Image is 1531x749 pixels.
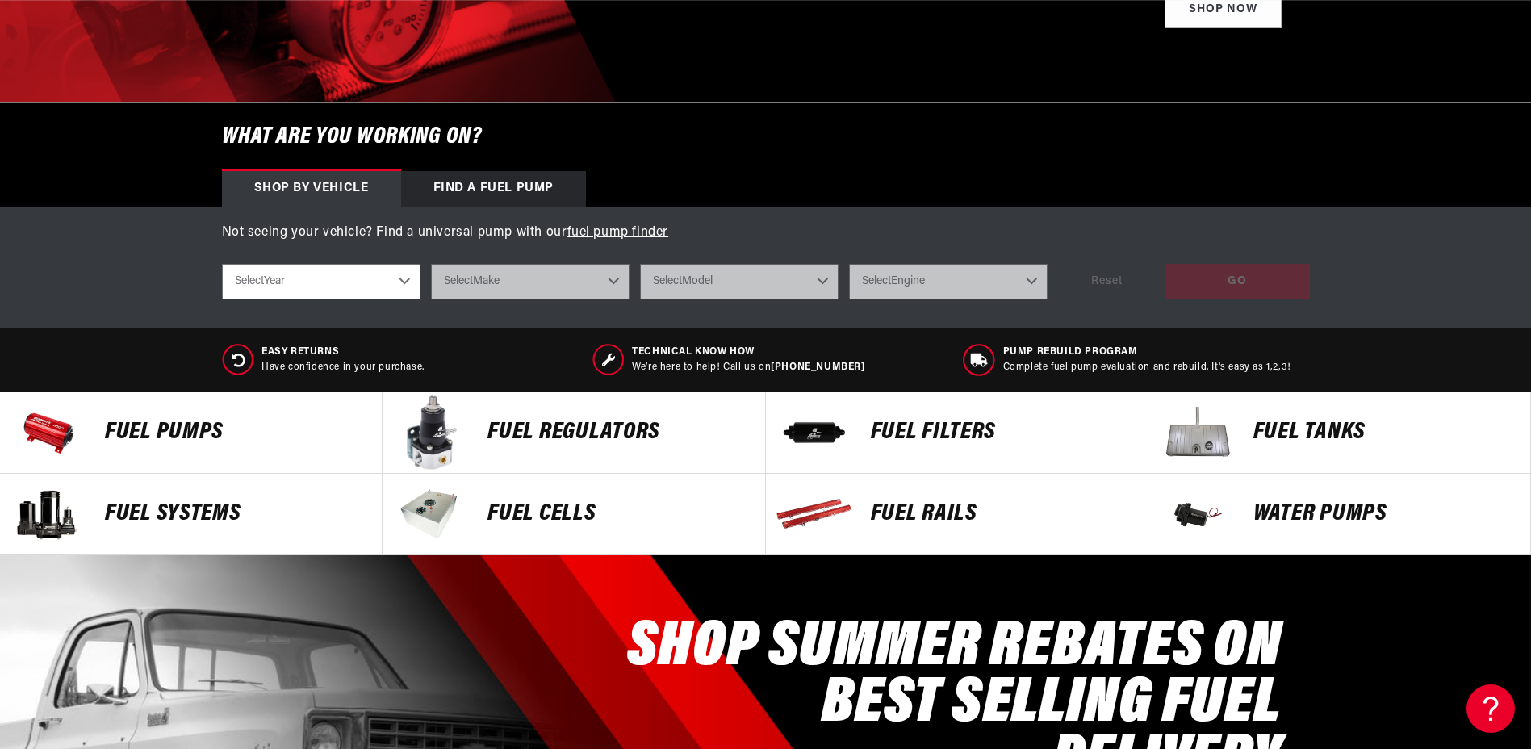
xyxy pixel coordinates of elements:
[261,345,425,359] span: Easy Returns
[849,264,1048,299] select: Engine
[222,264,420,299] select: Year
[640,264,839,299] select: Model
[182,103,1350,171] h6: What are you working on?
[222,171,401,207] div: Shop by vehicle
[383,392,765,474] a: FUEL REGULATORS FUEL REGULATORS
[222,223,1310,244] p: Not seeing your vehicle? Find a universal pump with our
[383,474,765,555] a: FUEL Cells FUEL Cells
[1148,474,1531,555] a: Water Pumps Water Pumps
[632,361,864,374] p: We’re here to help! Call us on
[105,502,366,526] p: Fuel Systems
[431,264,630,299] select: Make
[871,502,1132,526] p: FUEL Rails
[766,474,1148,555] a: FUEL Rails FUEL Rails
[401,171,587,207] div: Find a Fuel Pump
[8,392,89,473] img: Fuel Pumps
[391,392,471,473] img: FUEL REGULATORS
[567,226,669,239] a: fuel pump finder
[261,361,425,374] p: Have confidence in your purchase.
[1148,392,1531,474] a: Fuel Tanks Fuel Tanks
[632,345,864,359] span: Technical Know How
[1253,421,1514,445] p: Fuel Tanks
[8,474,89,554] img: Fuel Systems
[774,392,855,473] img: FUEL FILTERS
[771,362,864,372] a: [PHONE_NUMBER]
[1157,474,1237,554] img: Water Pumps
[1253,502,1514,526] p: Water Pumps
[1003,361,1291,374] p: Complete fuel pump evaluation and rebuild. It's easy as 1,2,3!
[1157,392,1237,473] img: Fuel Tanks
[487,421,748,445] p: FUEL REGULATORS
[391,474,471,554] img: FUEL Cells
[871,421,1132,445] p: FUEL FILTERS
[774,474,855,554] img: FUEL Rails
[766,392,1148,474] a: FUEL FILTERS FUEL FILTERS
[105,421,366,445] p: Fuel Pumps
[487,502,748,526] p: FUEL Cells
[1003,345,1291,359] span: Pump Rebuild program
